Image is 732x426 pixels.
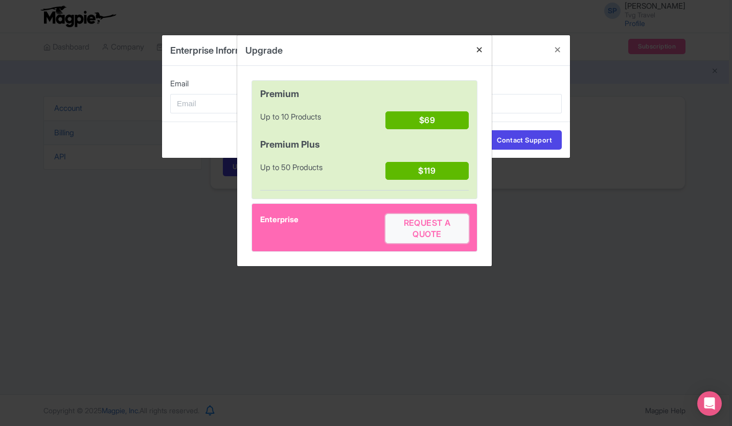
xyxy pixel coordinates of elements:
[245,43,283,57] h4: Upgrade
[260,111,385,133] div: Up to 10 Products
[260,214,385,243] div: Enterprise
[385,214,469,243] button: Request a quote
[260,139,469,150] h4: Premium Plus
[385,111,469,129] button: $69
[260,89,469,99] h4: Premium
[467,35,492,64] button: Close
[385,162,469,180] button: $119
[260,162,385,184] div: Up to 50 Products
[697,391,722,416] div: Open Intercom Messenger
[404,218,450,239] span: Request a quote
